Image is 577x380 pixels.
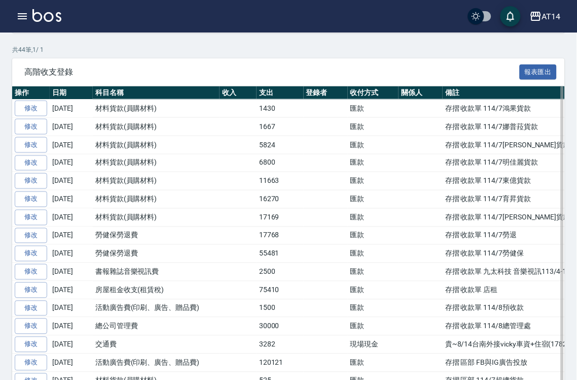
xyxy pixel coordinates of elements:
[15,246,47,262] a: 修改
[257,263,304,281] td: 2500
[257,208,304,227] td: 17169
[257,281,304,299] td: 75410
[257,336,304,354] td: 3282
[348,118,399,136] td: 匯款
[50,336,93,354] td: [DATE]
[15,119,47,135] a: 修改
[15,264,47,280] a: 修改
[50,172,93,191] td: [DATE]
[348,299,399,318] td: 匯款
[50,263,93,281] td: [DATE]
[257,100,304,118] td: 1430
[50,281,93,299] td: [DATE]
[257,299,304,318] td: 1500
[93,118,220,136] td: 材料貨款(員購材料)
[348,227,399,245] td: 匯款
[257,318,304,336] td: 30000
[93,245,220,263] td: 勞健保勞退費
[93,191,220,209] td: 材料貨款(員購材料)
[15,173,47,189] a: 修改
[93,336,220,354] td: 交通費
[526,6,565,27] button: AT14
[348,100,399,118] td: 匯款
[50,100,93,118] td: [DATE]
[500,6,521,26] button: save
[15,155,47,171] a: 修改
[50,318,93,336] td: [DATE]
[15,192,47,207] a: 修改
[257,245,304,263] td: 55481
[15,282,47,298] a: 修改
[399,86,443,100] th: 關係人
[257,227,304,245] td: 17768
[257,136,304,154] td: 5824
[32,9,61,22] img: Logo
[15,337,47,353] a: 修改
[93,299,220,318] td: 活動廣告費(印刷、廣告、贈品費)
[15,355,47,371] a: 修改
[50,245,93,263] td: [DATE]
[520,67,557,76] a: 報表匯出
[348,136,399,154] td: 匯款
[93,154,220,172] td: 材料貨款(員購材料)
[257,172,304,191] td: 11663
[50,118,93,136] td: [DATE]
[15,101,47,116] a: 修改
[348,354,399,372] td: 匯款
[12,86,50,100] th: 操作
[50,191,93,209] td: [DATE]
[348,336,399,354] td: 現場現金
[348,281,399,299] td: 匯款
[93,318,220,336] td: 總公司管理費
[348,245,399,263] td: 匯款
[348,208,399,227] td: 匯款
[257,154,304,172] td: 6800
[93,354,220,372] td: 活動廣告費(印刷、廣告、贈品費)
[15,319,47,334] a: 修改
[520,65,557,80] button: 報表匯出
[348,154,399,172] td: 匯款
[348,318,399,336] td: 匯款
[50,154,93,172] td: [DATE]
[257,354,304,372] td: 120121
[50,86,93,100] th: 日期
[50,227,93,245] td: [DATE]
[15,301,47,316] a: 修改
[93,172,220,191] td: 材料貨款(員購材料)
[257,118,304,136] td: 1667
[348,191,399,209] td: 匯款
[93,100,220,118] td: 材料貨款(員購材料)
[348,172,399,191] td: 匯款
[220,86,257,100] th: 收入
[257,86,304,100] th: 支出
[93,281,220,299] td: 房屋租金收支(租賃稅)
[12,45,565,54] p: 共 44 筆, 1 / 1
[348,263,399,281] td: 匯款
[93,208,220,227] td: 材料貨款(員購材料)
[24,67,520,77] span: 高階收支登錄
[93,86,220,100] th: 科目名稱
[304,86,348,100] th: 登錄者
[50,208,93,227] td: [DATE]
[542,10,561,23] div: AT14
[348,86,399,100] th: 收付方式
[50,299,93,318] td: [DATE]
[93,263,220,281] td: 書報雜誌音樂視訊費
[15,137,47,153] a: 修改
[257,191,304,209] td: 16270
[93,227,220,245] td: 勞健保勞退費
[50,136,93,154] td: [DATE]
[15,228,47,244] a: 修改
[93,136,220,154] td: 材料貨款(員購材料)
[50,354,93,372] td: [DATE]
[15,210,47,226] a: 修改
